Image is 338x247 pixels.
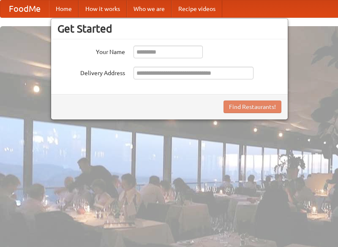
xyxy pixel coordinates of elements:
a: Who we are [127,0,172,17]
label: Delivery Address [57,67,125,77]
a: Home [49,0,79,17]
a: FoodMe [0,0,49,17]
button: Find Restaurants! [224,100,281,113]
a: Recipe videos [172,0,222,17]
a: How it works [79,0,127,17]
label: Your Name [57,46,125,56]
h3: Get Started [57,22,281,35]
